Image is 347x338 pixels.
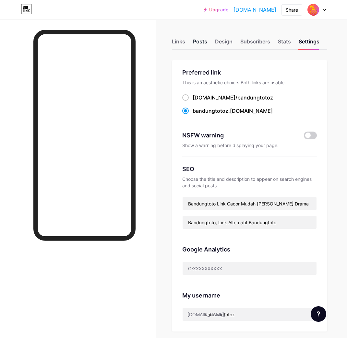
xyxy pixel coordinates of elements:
div: Preferred link [182,68,317,77]
a: Upgrade [204,7,228,12]
div: This is an aesthetic choice. Both links are usable. [182,79,317,86]
span: bandungtotoz [237,94,273,101]
input: G-XXXXXXXXXX [183,262,317,275]
div: [DOMAIN_NAME]/ [187,311,226,318]
div: Design [215,38,233,49]
div: .[DOMAIN_NAME] [193,107,273,115]
div: Posts [193,38,207,49]
div: Share [286,6,298,13]
div: My username [182,291,317,300]
div: Stats [278,38,291,49]
div: NSFW warning [182,131,296,140]
div: SEO [182,165,317,173]
div: Show a warning before displaying your page. [182,142,317,149]
div: Choose the title and description to appear on search engines and social posts. [182,176,317,189]
div: Links [172,38,185,49]
input: Title [183,197,317,210]
span: bandungtotoz [193,108,228,114]
div: [DOMAIN_NAME]/ [193,94,273,101]
a: [DOMAIN_NAME] [233,6,276,14]
img: Bandung Banned [307,4,319,16]
div: Settings [299,38,319,49]
div: Subscribers [240,38,270,49]
div: Google Analytics [182,245,317,254]
input: username [183,308,317,321]
input: Description (max 160 chars) [183,216,317,229]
